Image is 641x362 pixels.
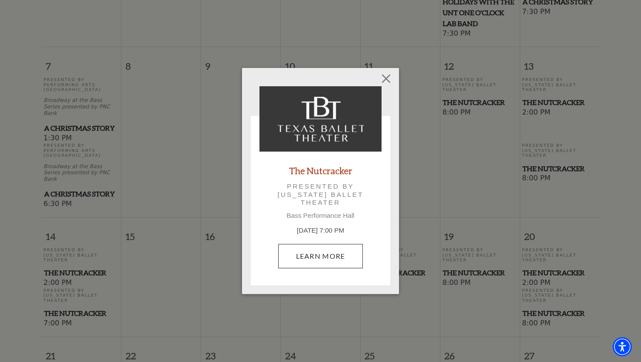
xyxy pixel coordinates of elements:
a: December 18, 7:00 PM Learn More [278,244,363,268]
button: Close [378,70,395,87]
a: The Nutcracker [289,165,352,176]
p: Bass Performance Hall [259,212,382,220]
p: [DATE] 7:00 PM [259,226,382,236]
div: Accessibility Menu [613,337,632,356]
img: The Nutcracker [259,86,382,152]
p: Presented by [US_STATE] Ballet Theater [272,183,369,206]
